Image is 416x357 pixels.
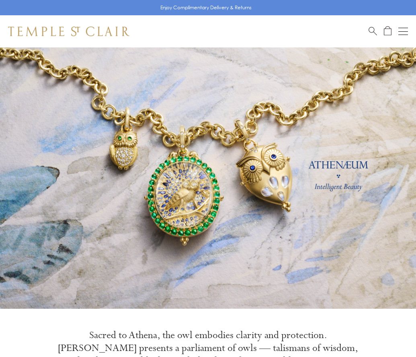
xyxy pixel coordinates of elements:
img: Temple St. Clair [8,27,129,36]
a: Search [369,26,377,36]
button: Open navigation [398,27,408,36]
p: Enjoy Complimentary Delivery & Returns [160,4,252,12]
a: Open Shopping Bag [384,26,391,36]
